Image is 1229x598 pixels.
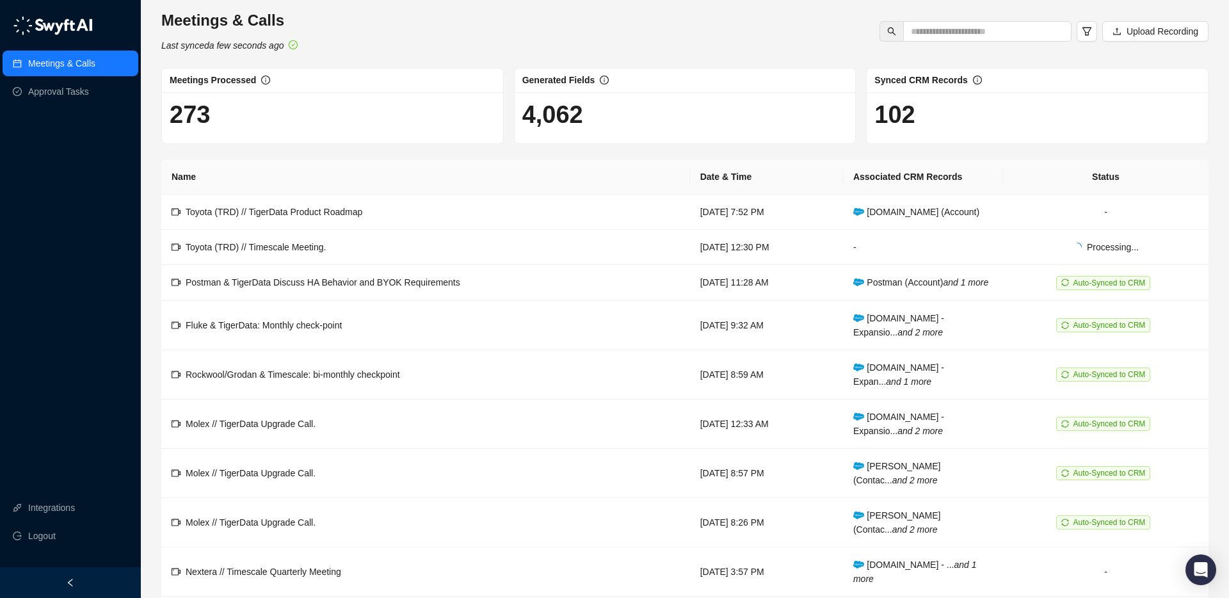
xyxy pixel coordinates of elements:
span: loading [1071,241,1084,254]
span: Molex // TigerData Upgrade Call. [186,419,316,429]
i: and 2 more [892,524,938,535]
span: video-camera [172,370,181,379]
h1: 102 [874,100,1200,129]
span: Meetings Processed [170,75,256,85]
span: [DOMAIN_NAME] - Expansio... [853,412,944,436]
td: [DATE] 9:32 AM [690,301,843,350]
span: sync [1061,469,1069,477]
td: [DATE] 11:28 AM [690,265,843,301]
span: Upload Recording [1127,24,1198,38]
span: Generated Fields [522,75,595,85]
i: and 2 more [897,327,943,337]
td: - [1003,195,1209,230]
span: sync [1061,519,1069,526]
span: Molex // TigerData Upgrade Call. [186,468,316,478]
th: Date & Time [690,159,843,195]
h1: 273 [170,100,495,129]
span: Toyota (TRD) // Timescale Meeting. [186,242,326,252]
span: info-circle [973,76,982,85]
span: [DOMAIN_NAME] - Expan... [853,362,944,387]
span: logout [13,531,22,540]
button: Upload Recording [1102,21,1209,42]
span: Auto-Synced to CRM [1073,370,1146,379]
span: [DOMAIN_NAME] - Expansio... [853,313,944,337]
span: Auto-Synced to CRM [1073,518,1146,527]
span: Auto-Synced to CRM [1073,419,1146,428]
td: [DATE] 8:59 AM [690,350,843,400]
span: Fluke & TigerData: Monthly check-point [186,320,342,330]
h1: 4,062 [522,100,848,129]
td: - [843,230,1003,265]
i: and 2 more [897,426,943,436]
td: [DATE] 3:57 PM [690,547,843,597]
span: Synced CRM Records [874,75,967,85]
span: Rockwool/Grodan & Timescale: bi-monthly checkpoint [186,369,400,380]
span: [DOMAIN_NAME] (Account) [853,207,979,217]
span: video-camera [172,243,181,252]
span: Postman (Account) [853,277,988,287]
th: Associated CRM Records [843,159,1003,195]
span: video-camera [172,278,181,287]
i: and 1 more [943,277,988,287]
span: Postman & TigerData Discuss HA Behavior and BYOK Requirements [186,277,460,287]
span: left [66,578,75,587]
i: and 2 more [892,475,938,485]
i: and 1 more [853,560,977,584]
img: logo-05li4sbe.png [13,16,93,35]
span: sync [1061,371,1069,378]
span: info-circle [600,76,609,85]
span: sync [1061,420,1069,428]
h3: Meetings & Calls [161,10,298,31]
th: Name [161,159,690,195]
td: [DATE] 8:26 PM [690,498,843,547]
a: Approval Tasks [28,79,89,104]
td: - [1003,547,1209,597]
span: Toyota (TRD) // TigerData Product Roadmap [186,207,362,217]
span: video-camera [172,321,181,330]
td: [DATE] 8:57 PM [690,449,843,498]
span: filter [1082,26,1092,36]
span: Molex // TigerData Upgrade Call. [186,517,316,528]
span: [PERSON_NAME] (Contac... [853,461,941,485]
span: info-circle [261,76,270,85]
span: Auto-Synced to CRM [1073,321,1146,330]
i: and 1 more [886,376,931,387]
span: upload [1113,27,1121,36]
span: video-camera [172,419,181,428]
span: Auto-Synced to CRM [1073,469,1146,478]
span: sync [1061,279,1069,286]
td: [DATE] 7:52 PM [690,195,843,230]
span: sync [1061,321,1069,329]
td: [DATE] 12:30 PM [690,230,843,265]
span: search [887,27,896,36]
span: [DOMAIN_NAME] - ... [853,560,977,584]
td: [DATE] 12:33 AM [690,400,843,449]
span: Nextera // Timescale Quarterly Meeting [186,567,341,577]
span: Auto-Synced to CRM [1073,279,1146,287]
a: Meetings & Calls [28,51,95,76]
i: Last synced a few seconds ago [161,40,284,51]
span: check-circle [289,40,298,49]
span: Processing... [1087,242,1139,252]
span: video-camera [172,207,181,216]
span: [PERSON_NAME] (Contac... [853,510,941,535]
span: video-camera [172,567,181,576]
div: Open Intercom Messenger [1185,554,1216,585]
th: Status [1003,159,1209,195]
span: Logout [28,523,56,549]
span: video-camera [172,518,181,527]
span: video-camera [172,469,181,478]
a: Integrations [28,495,75,521]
